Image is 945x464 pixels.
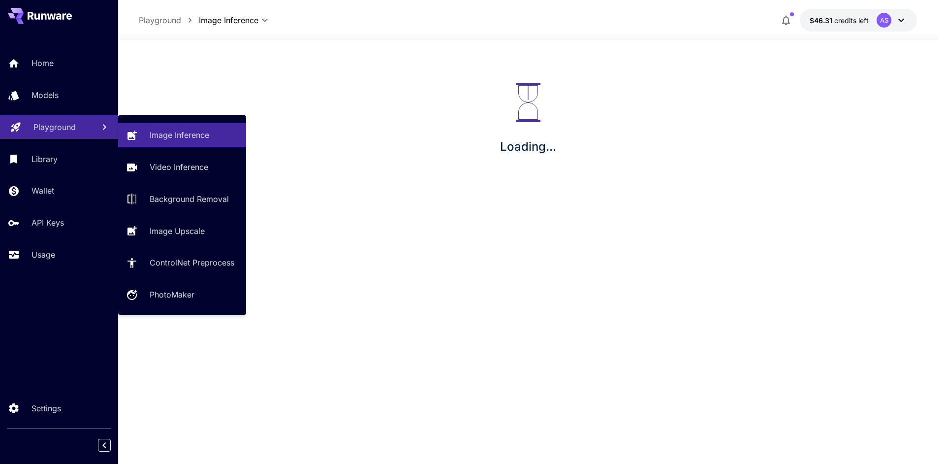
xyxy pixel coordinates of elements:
[118,123,246,147] a: Image Inference
[150,129,209,141] p: Image Inference
[150,257,234,268] p: ControlNet Preprocess
[810,16,834,25] span: $46.31
[31,185,54,197] p: Wallet
[139,14,181,26] p: Playground
[199,14,258,26] span: Image Inference
[139,14,199,26] nav: breadcrumb
[98,439,111,452] button: Collapse sidebar
[150,161,208,173] p: Video Inference
[877,13,891,28] div: AS
[150,225,205,237] p: Image Upscale
[118,251,246,275] a: ControlNet Preprocess
[118,283,246,307] a: PhotoMaker
[500,138,556,156] p: Loading...
[31,153,58,165] p: Library
[150,289,194,300] p: PhotoMaker
[31,57,54,69] p: Home
[150,193,229,205] p: Background Removal
[31,249,55,261] p: Usage
[118,187,246,211] a: Background Removal
[31,402,61,414] p: Settings
[810,15,869,26] div: $46.31493
[31,217,64,229] p: API Keys
[105,436,118,454] div: Collapse sidebar
[118,155,246,179] a: Video Inference
[33,121,76,133] p: Playground
[118,219,246,243] a: Image Upscale
[800,9,917,32] button: $46.31493
[834,16,869,25] span: credits left
[31,89,59,101] p: Models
